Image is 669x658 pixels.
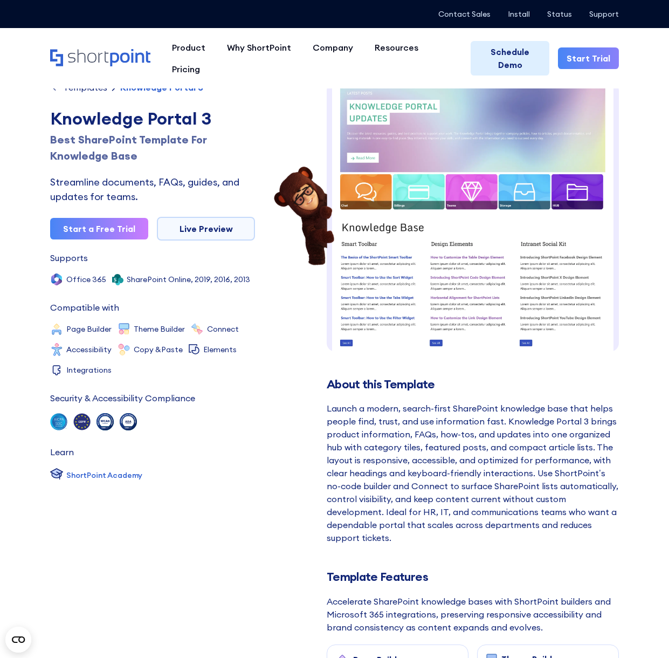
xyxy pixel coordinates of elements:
div: SharePoint Online, 2019, 2016, 2013 [127,276,250,283]
a: Support [589,10,619,18]
a: Start a Free Trial [50,218,148,239]
div: Resources [375,41,418,54]
div: Integrations [66,366,112,374]
h1: Best SharePoint Template For Knowledge Base [50,132,255,164]
a: Product [161,37,216,58]
div: Templates [63,83,107,92]
a: Status [547,10,572,18]
div: Company [313,41,353,54]
img: soc 2 [50,413,67,430]
h2: About this Template [327,378,619,391]
div: Pricing [172,63,200,76]
div: Learn [50,448,74,456]
div: Why ShortPoint [227,41,291,54]
a: ShortPoint Academy [50,467,142,483]
button: Open CMP widget [5,627,31,653]
div: Launch a modern, search-first SharePoint knowledge base that helps people find, trust, and use in... [327,402,619,544]
a: Start Trial [558,47,619,69]
iframe: Chat Widget [615,606,669,658]
a: Contact Sales [438,10,491,18]
div: Accelerate SharePoint knowledge bases with ShortPoint builders and Microsoft 365 integrations, pr... [327,595,619,634]
div: Elements [203,346,237,353]
div: Knowledge Portal 3 [50,106,255,132]
h2: Template Features [327,570,619,584]
div: Theme Builder [134,325,185,333]
div: ShortPoint Academy [66,470,142,481]
div: Supports [50,253,88,262]
div: Product [172,41,205,54]
div: Page Builder [66,325,112,333]
div: Security & Accessibility Compliance [50,394,195,402]
a: Live Preview [157,217,255,241]
div: Office 365 [66,276,106,283]
div: Accessibility [66,346,112,353]
img: Knowledge Portal 3 – Best SharePoint Template For Knowledge Base: Streamline documents, FAQs, gui... [327,66,619,555]
a: Resources [364,37,429,58]
div: Copy &Paste [134,346,183,353]
div: Compatible with [50,303,119,312]
div: Streamline documents, FAQs, guides, and updates for teams. [50,175,255,204]
div: Connect [207,325,239,333]
a: Company [302,37,364,58]
a: Schedule Demo [471,41,549,76]
a: Home [50,49,150,67]
a: Install [508,10,530,18]
a: Why ShortPoint [216,37,302,58]
a: Pricing [161,58,211,80]
div: Knowledge Portal 3 [120,83,203,92]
